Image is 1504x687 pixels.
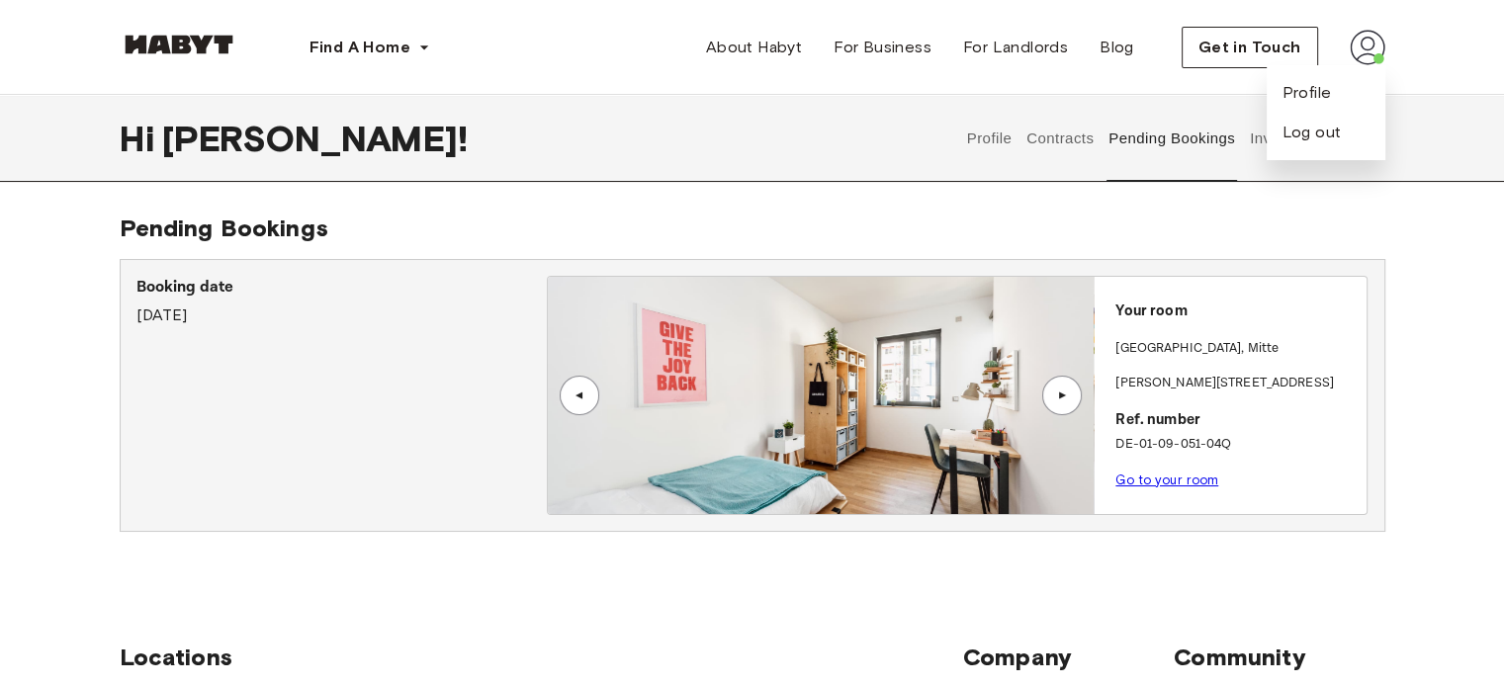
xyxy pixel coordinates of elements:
[706,36,802,59] span: About Habyt
[1115,374,1359,393] p: [PERSON_NAME][STREET_ADDRESS]
[818,28,947,67] a: For Business
[1115,301,1359,323] p: Your room
[947,28,1084,67] a: For Landlords
[963,36,1068,59] span: For Landlords
[834,36,931,59] span: For Business
[959,95,1384,182] div: user profile tabs
[1084,28,1150,67] a: Blog
[1198,36,1301,59] span: Get in Touch
[120,643,963,672] span: Locations
[1350,30,1385,65] img: avatar
[570,389,589,401] div: ▲
[1106,95,1238,182] button: Pending Bookings
[310,36,410,59] span: Find A Home
[1283,121,1342,144] button: Log out
[690,28,818,67] a: About Habyt
[120,214,328,242] span: Pending Bookings
[1115,409,1359,432] p: Ref. number
[294,28,446,67] button: Find A Home
[120,35,238,54] img: Habyt
[136,276,547,300] p: Booking date
[1115,435,1359,455] p: DE-01-09-051-04Q
[1247,95,1309,182] button: Invoices
[1182,27,1318,68] button: Get in Touch
[1115,472,1218,487] a: Go to your room
[120,118,162,159] span: Hi
[964,95,1015,182] button: Profile
[162,118,468,159] span: [PERSON_NAME] !
[136,276,547,327] div: [DATE]
[1100,36,1134,59] span: Blog
[1115,339,1279,359] p: [GEOGRAPHIC_DATA] , Mitte
[1052,389,1072,401] div: ▲
[1283,81,1332,105] a: Profile
[548,277,1094,514] img: Image of the room
[1024,95,1097,182] button: Contracts
[963,643,1174,672] span: Company
[1174,643,1384,672] span: Community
